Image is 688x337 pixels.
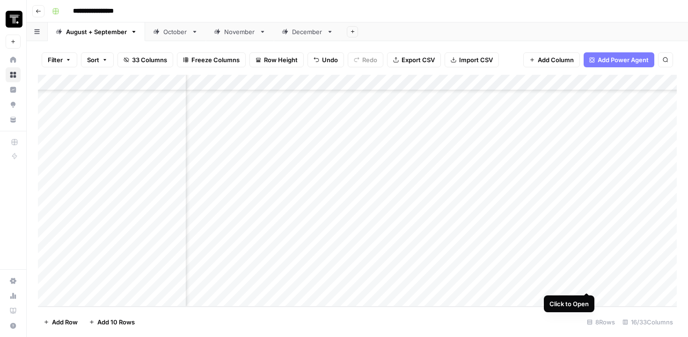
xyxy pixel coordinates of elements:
[132,55,167,65] span: 33 Columns
[66,27,127,36] div: August + September
[81,52,114,67] button: Sort
[459,55,493,65] span: Import CSV
[97,317,135,327] span: Add 10 Rows
[6,97,21,112] a: Opportunities
[402,55,435,65] span: Export CSV
[42,52,77,67] button: Filter
[224,27,256,36] div: November
[249,52,304,67] button: Row Height
[274,22,341,41] a: December
[387,52,441,67] button: Export CSV
[598,55,649,65] span: Add Power Agent
[83,315,140,330] button: Add 10 Rows
[523,52,580,67] button: Add Column
[117,52,173,67] button: 33 Columns
[6,288,21,303] a: Usage
[322,55,338,65] span: Undo
[6,67,21,82] a: Browse
[6,52,21,67] a: Home
[584,52,654,67] button: Add Power Agent
[583,315,619,330] div: 8 Rows
[348,52,383,67] button: Redo
[362,55,377,65] span: Redo
[6,7,21,31] button: Workspace: Thoughtspot
[538,55,574,65] span: Add Column
[6,112,21,127] a: Your Data
[52,317,78,327] span: Add Row
[6,318,21,333] button: Help + Support
[206,22,274,41] a: November
[38,315,83,330] button: Add Row
[549,299,589,308] div: Click to Open
[6,303,21,318] a: Learning Hub
[48,55,63,65] span: Filter
[6,11,22,28] img: Thoughtspot Logo
[445,52,499,67] button: Import CSV
[292,27,323,36] div: December
[307,52,344,67] button: Undo
[163,27,188,36] div: October
[48,22,145,41] a: August + September
[6,273,21,288] a: Settings
[177,52,246,67] button: Freeze Columns
[191,55,240,65] span: Freeze Columns
[87,55,99,65] span: Sort
[619,315,677,330] div: 16/33 Columns
[264,55,298,65] span: Row Height
[6,82,21,97] a: Insights
[145,22,206,41] a: October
